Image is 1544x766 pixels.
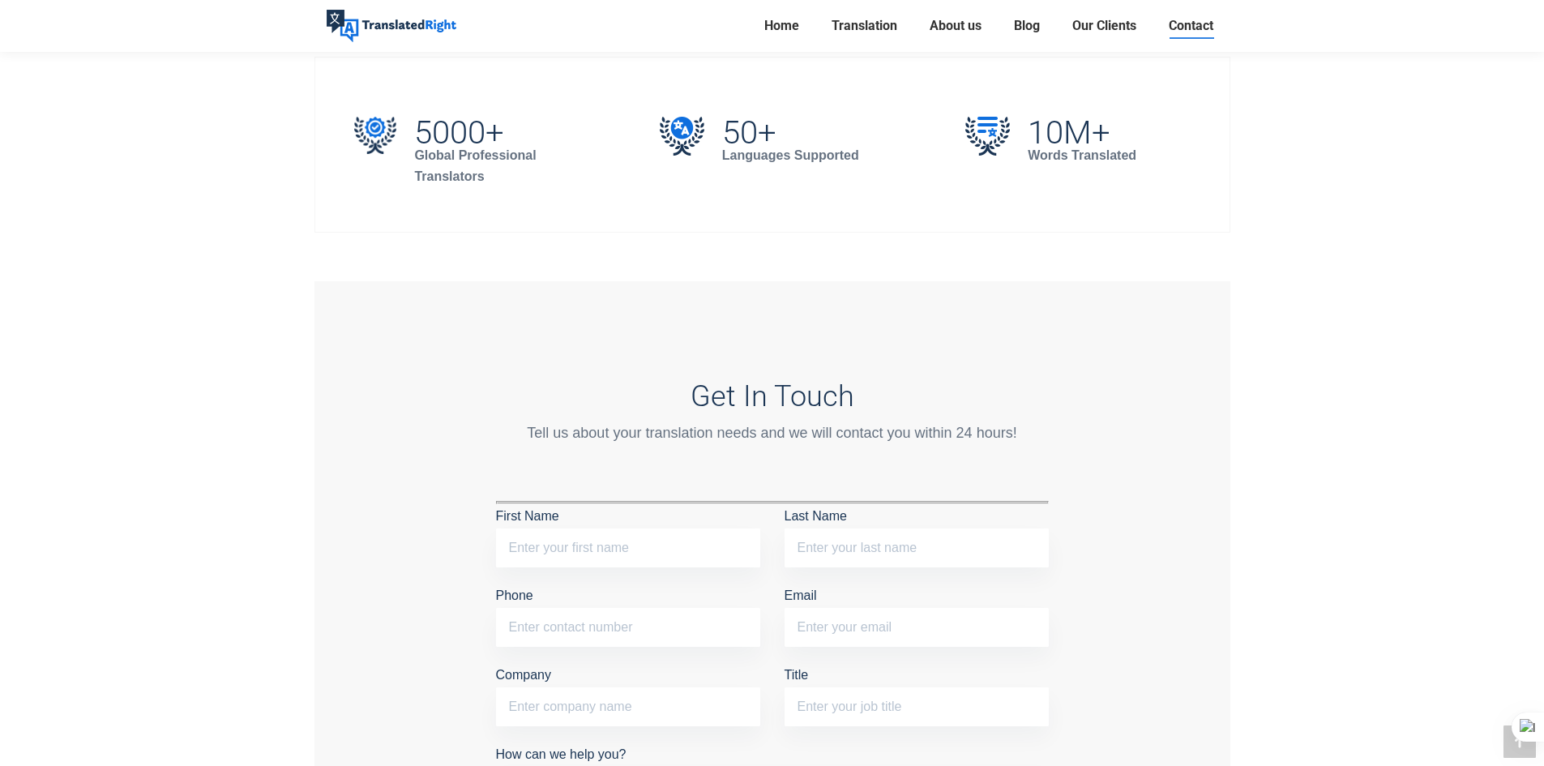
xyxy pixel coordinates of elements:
div: Tell us about your translation needs and we will contact you within 24 hours! [496,422,1049,444]
input: First Name [496,528,760,567]
span: Home [764,18,799,34]
label: Last Name [785,509,1049,554]
a: Translation [827,15,902,37]
a: About us [925,15,986,37]
span: Contact [1169,18,1213,34]
a: Contact [1164,15,1218,37]
h2: 50+ [722,121,859,145]
span: Blog [1014,18,1040,34]
span: Our Clients [1072,18,1136,34]
label: Title [785,668,1049,713]
img: 10M+ [965,117,1010,156]
input: Last Name [785,528,1049,567]
img: Translated Right [327,10,456,42]
h2: 5000+ [414,121,578,145]
input: Company [496,687,760,726]
strong: Languages Supported [722,148,859,162]
img: 50+ [660,117,704,156]
a: Home [759,15,804,37]
a: Our Clients [1067,15,1141,37]
input: Title [785,687,1049,726]
span: Translation [832,18,897,34]
a: Blog [1009,15,1045,37]
label: Email [785,588,1049,634]
h2: 10M+ [1028,121,1136,145]
h3: Get In Touch [496,379,1049,413]
span: About us [930,18,982,34]
label: Company [496,668,760,713]
label: Phone [496,588,760,634]
img: 5000+ [354,117,397,154]
input: Email [785,608,1049,647]
label: First Name [496,509,760,554]
strong: Global Professional Translators [414,148,536,183]
strong: Words Translated [1028,148,1136,162]
input: Phone [496,608,760,647]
